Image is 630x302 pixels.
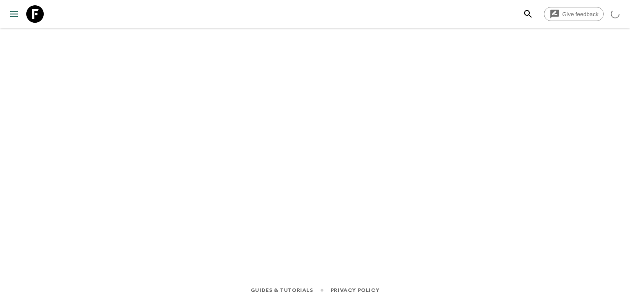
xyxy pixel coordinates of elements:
[251,285,313,295] a: Guides & Tutorials
[519,5,537,23] button: search adventures
[557,11,603,18] span: Give feedback
[5,5,23,23] button: menu
[544,7,604,21] a: Give feedback
[331,285,379,295] a: Privacy Policy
